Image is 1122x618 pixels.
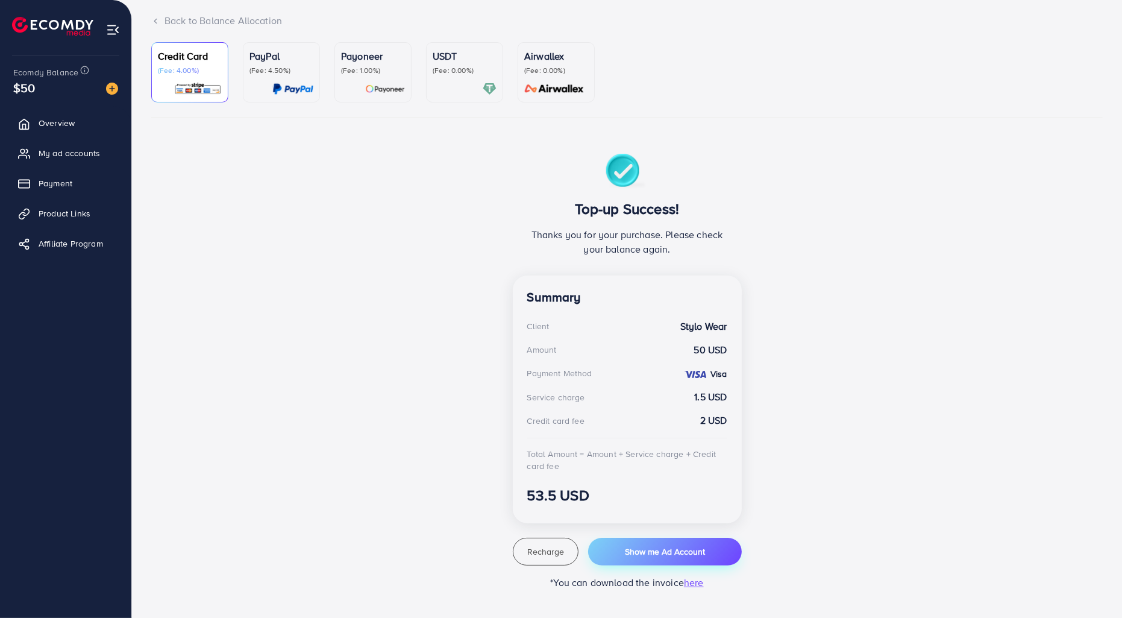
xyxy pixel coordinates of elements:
div: Credit card fee [527,415,585,427]
strong: 2 USD [700,414,727,427]
p: *You can download the invoice [513,575,742,590]
span: $50 [11,77,37,99]
p: (Fee: 4.50%) [249,66,313,75]
a: Product Links [9,201,122,225]
h3: 53.5 USD [527,487,727,504]
p: Thanks you for your purchase. Please check your balance again. [527,227,727,256]
strong: 50 USD [694,343,727,357]
img: menu [106,23,120,37]
img: card [174,82,222,96]
p: Credit Card [158,49,222,63]
span: Recharge [527,546,564,558]
img: logo [12,17,93,36]
p: Airwallex [524,49,588,63]
p: (Fee: 4.00%) [158,66,222,75]
span: Payment [39,177,72,189]
img: card [272,82,313,96]
p: (Fee: 0.00%) [433,66,497,75]
button: Show me Ad Account [588,538,741,566]
span: My ad accounts [39,147,100,159]
img: success [606,154,648,191]
div: Payment Method [527,367,592,379]
iframe: Chat [1071,564,1113,609]
span: here [684,576,704,589]
p: (Fee: 0.00%) [524,66,588,75]
div: Amount [527,344,557,356]
div: Total Amount = Amount + Service charge + Credit card fee [527,448,727,473]
img: image [106,83,118,95]
div: Back to Balance Allocation [151,14,1103,28]
button: Recharge [513,538,579,566]
img: credit [683,370,707,379]
p: (Fee: 1.00%) [341,66,405,75]
strong: Stylo Wear [680,320,727,333]
span: Product Links [39,207,90,219]
span: Overview [39,117,75,129]
p: USDT [433,49,497,63]
h3: Top-up Success! [527,200,727,218]
h4: Summary [527,290,727,305]
span: Show me Ad Account [625,546,705,558]
a: Payment [9,171,122,195]
span: Affiliate Program [39,238,103,250]
div: Service charge [527,391,585,403]
span: Ecomdy Balance [13,66,78,78]
img: card [483,82,497,96]
a: My ad accounts [9,141,122,165]
a: Overview [9,111,122,135]
strong: 1.5 USD [694,390,727,404]
a: Affiliate Program [9,232,122,256]
strong: Visa [710,368,727,380]
p: Payoneer [341,49,405,63]
img: card [521,82,588,96]
div: Client [527,320,550,332]
p: PayPal [249,49,313,63]
img: card [365,82,405,96]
